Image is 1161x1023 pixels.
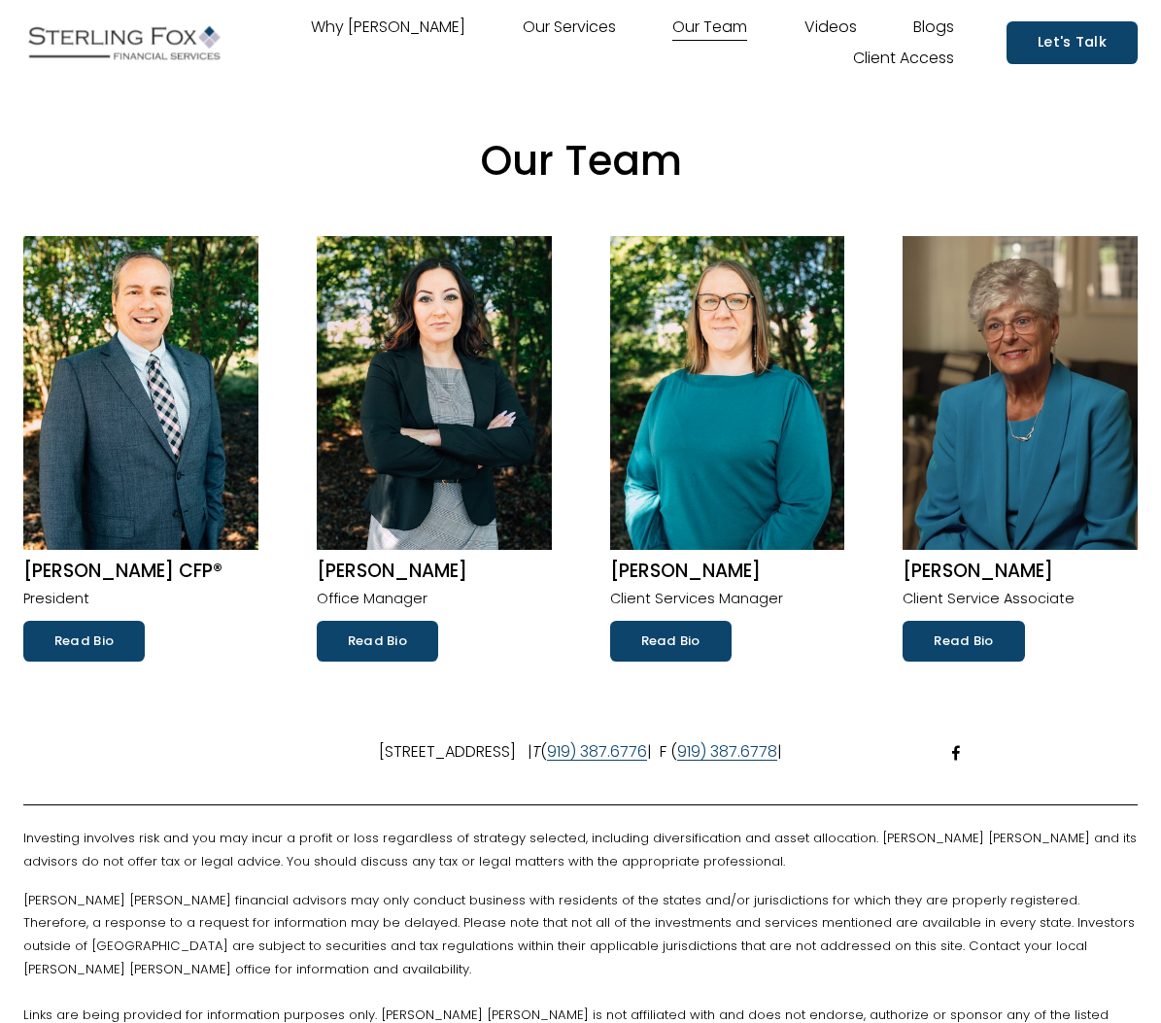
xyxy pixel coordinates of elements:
p: Our Team [23,124,1138,197]
h2: [PERSON_NAME] [610,560,845,584]
p: President [23,586,258,611]
img: Sterling Fox Financial Services [23,18,225,67]
a: Read Bio [610,621,732,662]
h2: [PERSON_NAME] [317,560,552,584]
p: Client Service Associate [903,586,1138,611]
img: Kerri Pait [610,236,845,550]
h2: [PERSON_NAME] CFP® [23,560,258,584]
a: 919) 387.6776 [547,738,647,767]
p: Client Services Manager [610,586,845,611]
a: Read Bio [23,621,145,662]
a: Blogs [913,12,954,43]
p: Office Manager [317,586,552,611]
a: Read Bio [903,621,1024,662]
a: Client Access [853,43,954,74]
a: Facebook [948,745,964,761]
h2: [PERSON_NAME] [903,560,1138,584]
a: Our Team [672,12,747,43]
p: Investing involves risk and you may incur a profit or loss regardless of strategy selected, inclu... [23,827,1138,872]
p: [STREET_ADDRESS] | ( | F ( | [23,738,1138,767]
a: 919) 387.6778 [677,738,777,767]
img: Lisa M. Coello [317,236,552,550]
a: Let's Talk [1007,21,1138,63]
a: Read Bio [317,621,438,662]
img: Robert W. Volpe CFP® [23,236,258,550]
a: Our Services [523,12,616,43]
a: Why [PERSON_NAME] [311,12,465,43]
a: Videos [804,12,857,43]
em: T [532,740,540,763]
